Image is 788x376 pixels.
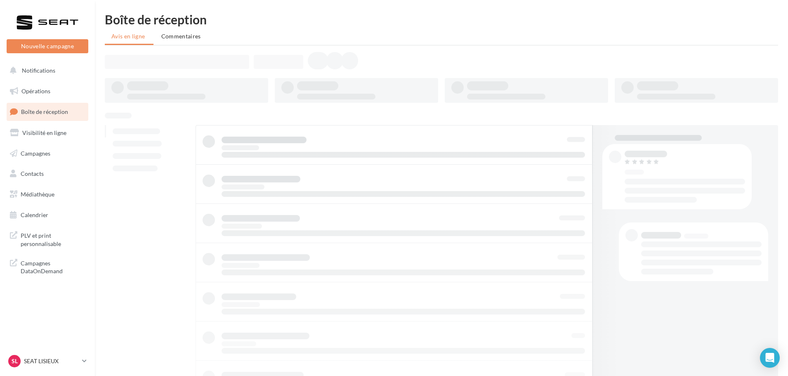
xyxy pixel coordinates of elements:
span: Boîte de réception [21,108,68,115]
span: Calendrier [21,211,48,218]
span: PLV et print personnalisable [21,230,85,248]
span: Contacts [21,170,44,177]
div: Boîte de réception [105,13,778,26]
a: SL SEAT LISIEUX [7,353,88,369]
a: PLV et print personnalisable [5,227,90,251]
p: SEAT LISIEUX [24,357,79,365]
a: Calendrier [5,206,90,224]
button: Notifications [5,62,87,79]
a: Campagnes [5,145,90,162]
a: Campagnes DataOnDemand [5,254,90,279]
span: Notifications [22,67,55,74]
span: Campagnes [21,149,50,156]
span: Commentaires [161,33,201,40]
div: Open Intercom Messenger [760,348,780,368]
a: Boîte de réception [5,103,90,121]
span: Médiathèque [21,191,54,198]
a: Opérations [5,83,90,100]
a: Visibilité en ligne [5,124,90,142]
span: Visibilité en ligne [22,129,66,136]
button: Nouvelle campagne [7,39,88,53]
a: Contacts [5,165,90,182]
span: SL [12,357,18,365]
a: Médiathèque [5,186,90,203]
span: Campagnes DataOnDemand [21,258,85,275]
span: Opérations [21,87,50,95]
